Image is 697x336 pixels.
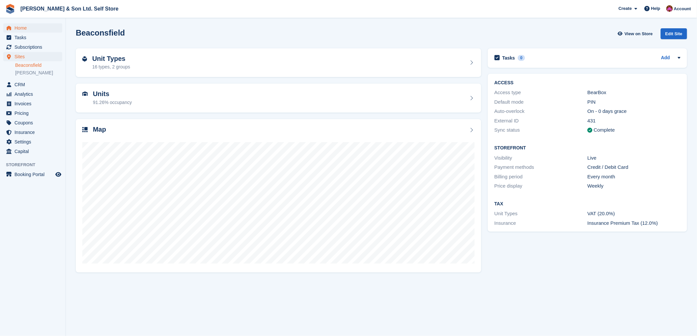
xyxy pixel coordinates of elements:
[494,182,588,190] div: Price display
[594,126,615,134] div: Complete
[494,126,588,134] div: Sync status
[666,5,673,12] img: Kate Standish
[82,56,87,62] img: unit-type-icn-2b2737a686de81e16bb02015468b77c625bbabd49415b5ef34ead5e3b44a266d.svg
[588,98,681,106] div: PIN
[93,99,132,106] div: 91.26% occupancy
[5,4,15,14] img: stora-icon-8386f47178a22dfd0bd8f6a31ec36ba5ce8667c1dd55bd0f319d3a0aa187defe.svg
[588,154,681,162] div: Live
[15,62,62,68] a: Beaconsfield
[76,28,125,37] h2: Beaconsfield
[3,52,62,61] a: menu
[651,5,660,12] span: Help
[494,220,588,227] div: Insurance
[494,201,681,207] h2: Tax
[494,164,588,171] div: Payment methods
[494,98,588,106] div: Default mode
[14,137,54,146] span: Settings
[3,118,62,127] a: menu
[518,55,525,61] div: 0
[661,54,670,62] a: Add
[6,162,66,168] span: Storefront
[3,23,62,33] a: menu
[494,210,588,218] div: Unit Types
[3,90,62,99] a: menu
[3,109,62,118] a: menu
[3,99,62,108] a: menu
[14,90,54,99] span: Analytics
[92,64,130,70] div: 16 types, 2 groups
[92,55,130,63] h2: Unit Types
[617,28,655,39] a: View on Store
[588,164,681,171] div: Credit / Debit Card
[494,80,681,86] h2: ACCESS
[82,91,88,96] img: unit-icn-7be61d7bf1b0ce9d3e12c5938cc71ed9869f7b940bace4675aadf7bd6d80202e.svg
[494,173,588,181] div: Billing period
[93,126,106,133] h2: Map
[82,127,88,132] img: map-icn-33ee37083ee616e46c38cad1a60f524a97daa1e2b2c8c0bc3eb3415660979fc1.svg
[14,118,54,127] span: Coupons
[93,90,132,98] h2: Units
[588,182,681,190] div: Weekly
[494,117,588,125] div: External ID
[494,145,681,151] h2: Storefront
[14,42,54,52] span: Subscriptions
[588,210,681,218] div: VAT (20.0%)
[674,6,691,12] span: Account
[588,108,681,115] div: On - 0 days grace
[494,89,588,96] div: Access type
[3,33,62,42] a: menu
[14,99,54,108] span: Invoices
[3,128,62,137] a: menu
[3,42,62,52] a: menu
[76,119,481,272] a: Map
[588,117,681,125] div: 431
[14,52,54,61] span: Sites
[3,80,62,89] a: menu
[76,48,481,77] a: Unit Types 16 types, 2 groups
[14,33,54,42] span: Tasks
[588,173,681,181] div: Every month
[494,154,588,162] div: Visibility
[661,28,687,42] a: Edit Site
[502,55,515,61] h2: Tasks
[14,170,54,179] span: Booking Portal
[625,31,653,37] span: View on Store
[14,80,54,89] span: CRM
[3,147,62,156] a: menu
[661,28,687,39] div: Edit Site
[14,109,54,118] span: Pricing
[54,170,62,178] a: Preview store
[619,5,632,12] span: Create
[14,128,54,137] span: Insurance
[494,108,588,115] div: Auto-overlock
[14,147,54,156] span: Capital
[14,23,54,33] span: Home
[18,3,121,14] a: [PERSON_NAME] & Son Ltd. Self Store
[15,70,62,76] a: [PERSON_NAME]
[588,220,681,227] div: Insurance Premium Tax (12.0%)
[3,137,62,146] a: menu
[3,170,62,179] a: menu
[588,89,681,96] div: BearBox
[76,84,481,113] a: Units 91.26% occupancy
